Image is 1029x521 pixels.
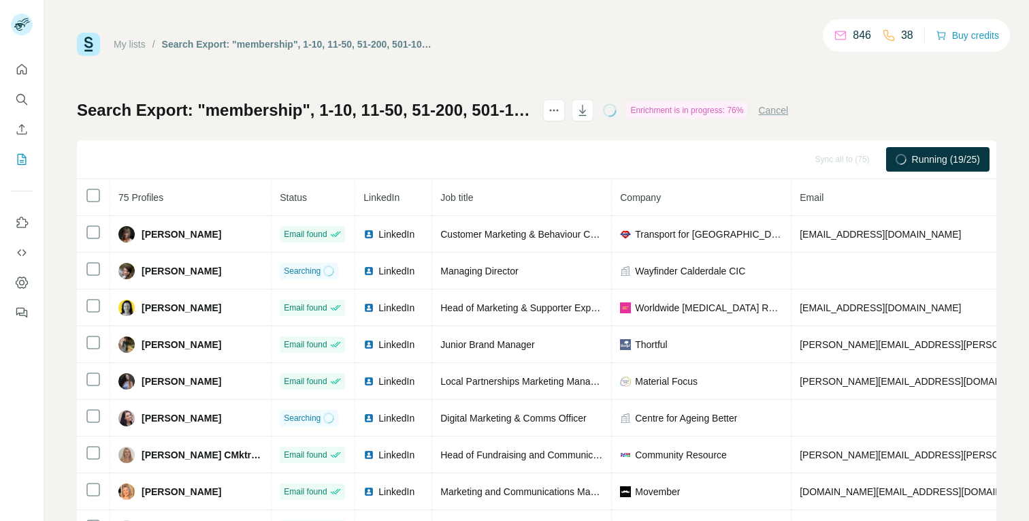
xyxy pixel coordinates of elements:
[620,449,631,460] img: company-logo
[118,373,135,390] img: Avatar
[363,413,374,424] img: LinkedIn logo
[363,266,374,277] img: LinkedIn logo
[118,192,163,203] span: 75 Profiles
[440,413,586,424] span: Digital Marketing & Comms Officer
[363,339,374,350] img: LinkedIn logo
[152,37,155,51] li: /
[440,376,604,387] span: Local Partnerships Marketing Manager
[77,99,531,121] h1: Search Export: "membership", 1-10, 11-50, 51-200, 501-1000, 1001-5000, 5001-10,000, 10,000+, EMEA...
[11,117,33,142] button: Enrich CSV
[363,486,374,497] img: LinkedIn logo
[635,264,745,278] span: Wayfinder Calderdale CIC
[142,227,221,241] span: [PERSON_NAME]
[620,302,631,313] img: company-logo
[440,302,622,313] span: Head of Marketing & Supporter Experience
[800,302,961,313] span: [EMAIL_ADDRESS][DOMAIN_NAME]
[800,229,961,240] span: [EMAIL_ADDRESS][DOMAIN_NAME]
[635,227,783,241] span: Transport for [GEOGRAPHIC_DATA]
[284,412,321,424] span: Searching
[118,300,135,316] img: Avatar
[118,336,135,353] img: Avatar
[620,339,631,350] img: company-logo
[11,147,33,172] button: My lists
[543,99,565,121] button: actions
[284,265,321,277] span: Searching
[620,486,631,497] img: company-logo
[901,27,913,44] p: 38
[378,375,414,388] span: LinkedIn
[635,301,783,315] span: Worldwide [MEDICAL_DATA] Research
[280,192,307,203] span: Status
[162,37,432,51] div: Search Export: "membership", 1-10, 11-50, 51-200, 501-1000, 1001-5000, 5001-10,000, 10,000+, EMEA...
[118,484,135,500] img: Avatar
[378,301,414,315] span: LinkedIn
[142,485,221,499] span: [PERSON_NAME]
[378,264,414,278] span: LinkedIn
[800,192,823,203] span: Email
[118,410,135,426] img: Avatar
[118,447,135,463] img: Avatar
[378,448,414,462] span: LinkedIn
[635,485,680,499] span: Movember
[635,448,727,462] span: Community Resource
[912,153,980,166] span: Running (19/25)
[77,33,100,56] img: Surfe Logo
[118,226,135,242] img: Avatar
[11,87,33,112] button: Search
[284,486,327,498] span: Email found
[142,411,221,425] span: [PERSON_NAME]
[284,302,327,314] span: Email found
[142,448,263,462] span: [PERSON_NAME] CMktr MCIM
[440,229,657,240] span: Customer Marketing & Behaviour Change Manager
[853,27,871,44] p: 846
[118,263,135,279] img: Avatar
[363,449,374,460] img: LinkedIn logo
[936,26,999,45] button: Buy credits
[635,375,698,388] span: Material Focus
[284,375,327,388] span: Email found
[620,229,631,240] img: company-logo
[635,338,667,351] span: Thortful
[142,338,221,351] span: [PERSON_NAME]
[620,192,661,203] span: Company
[440,449,618,460] span: Head of Fundraising and Communications
[440,486,615,497] span: Marketing and Communications Manager
[11,57,33,82] button: Quick start
[440,266,518,277] span: Managing Director
[620,376,631,387] img: company-logo
[363,229,374,240] img: LinkedIn logo
[284,449,327,461] span: Email found
[378,411,414,425] span: LinkedIn
[378,338,414,351] span: LinkedIn
[378,485,414,499] span: LinkedIn
[284,338,327,351] span: Email found
[11,210,33,235] button: Use Surfe on LinkedIn
[363,302,374,313] img: LinkedIn logo
[440,339,535,350] span: Junior Brand Manager
[142,264,221,278] span: [PERSON_NAME]
[142,375,221,388] span: [PERSON_NAME]
[11,270,33,295] button: Dashboard
[11,300,33,325] button: Feedback
[11,240,33,265] button: Use Surfe API
[440,192,473,203] span: Job title
[363,376,374,387] img: LinkedIn logo
[142,301,221,315] span: [PERSON_NAME]
[378,227,414,241] span: LinkedIn
[284,228,327,240] span: Email found
[635,411,737,425] span: Centre for Ageing Better
[626,102,747,119] div: Enrichment is in progress: 76%
[114,39,146,50] a: My lists
[363,192,399,203] span: LinkedIn
[758,104,788,117] button: Cancel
